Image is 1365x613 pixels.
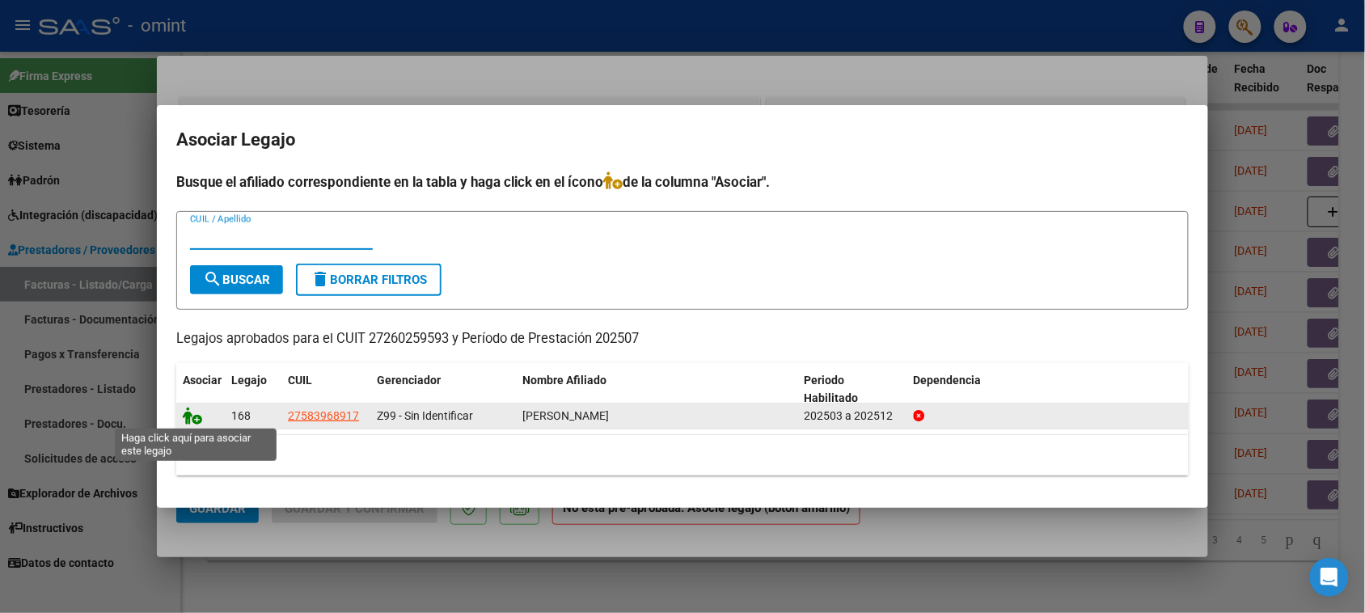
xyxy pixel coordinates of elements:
[522,374,606,387] span: Nombre Afiliado
[516,363,798,416] datatable-header-cell: Nombre Afiliado
[176,363,225,416] datatable-header-cell: Asociar
[377,409,473,422] span: Z99 - Sin Identificar
[203,273,270,287] span: Buscar
[176,329,1189,349] p: Legajos aprobados para el CUIT 27260259593 y Período de Prestación 202507
[176,125,1189,155] h2: Asociar Legajo
[805,407,901,425] div: 202503 a 202512
[296,264,442,296] button: Borrar Filtros
[183,374,222,387] span: Asociar
[225,363,281,416] datatable-header-cell: Legajo
[190,265,283,294] button: Buscar
[288,374,312,387] span: CUIL
[522,409,609,422] span: BARRIONUEVO SOLALIGUE MIA ISABELLA
[281,363,370,416] datatable-header-cell: CUIL
[176,435,1189,476] div: 1 registros
[805,374,859,405] span: Periodo Habilitado
[311,273,427,287] span: Borrar Filtros
[798,363,907,416] datatable-header-cell: Periodo Habilitado
[1310,558,1349,597] div: Open Intercom Messenger
[914,374,982,387] span: Dependencia
[370,363,516,416] datatable-header-cell: Gerenciador
[377,374,441,387] span: Gerenciador
[203,269,222,289] mat-icon: search
[907,363,1190,416] datatable-header-cell: Dependencia
[176,171,1189,192] h4: Busque el afiliado correspondiente en la tabla y haga click en el ícono de la columna "Asociar".
[231,374,267,387] span: Legajo
[288,409,359,422] span: 27583968917
[231,409,251,422] span: 168
[311,269,330,289] mat-icon: delete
